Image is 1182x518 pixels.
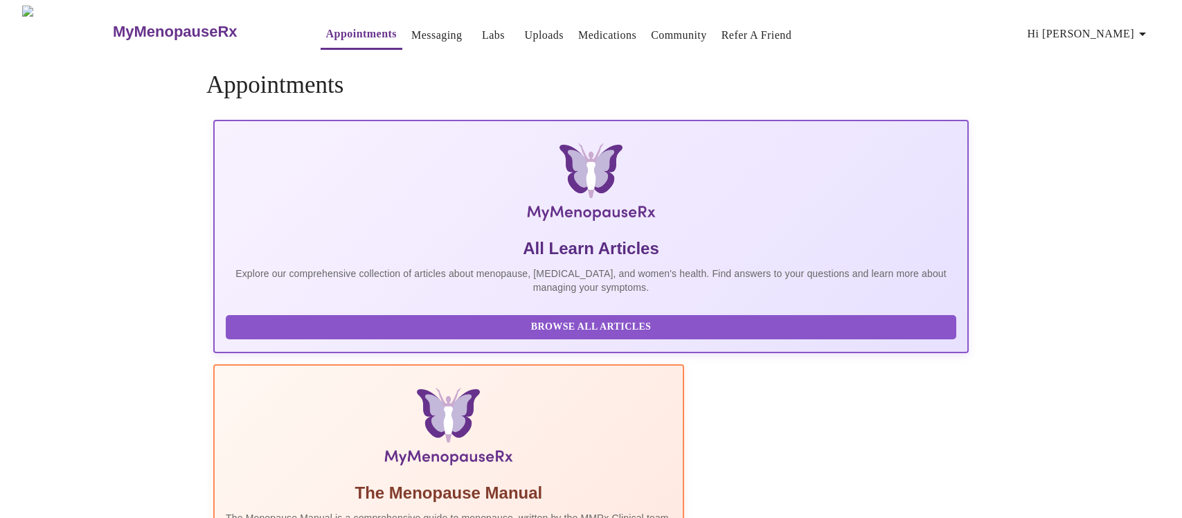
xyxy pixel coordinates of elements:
span: Hi [PERSON_NAME] [1028,24,1151,44]
a: Browse All Articles [226,320,960,332]
a: Uploads [524,26,564,45]
h3: MyMenopauseRx [113,23,238,41]
button: Refer a Friend [716,21,798,49]
p: Explore our comprehensive collection of articles about menopause, [MEDICAL_DATA], and women's hea... [226,267,956,294]
button: Messaging [406,21,467,49]
button: Community [645,21,713,49]
a: Medications [578,26,636,45]
button: Appointments [321,20,402,50]
a: Refer a Friend [722,26,792,45]
button: Uploads [519,21,569,49]
span: Browse All Articles [240,319,942,336]
img: MyMenopauseRx Logo [339,143,843,226]
a: Messaging [411,26,462,45]
img: Menopause Manual [296,388,600,471]
a: Appointments [326,24,397,44]
button: Browse All Articles [226,315,956,339]
h4: Appointments [206,71,976,99]
a: Community [651,26,707,45]
button: Labs [471,21,515,49]
h5: All Learn Articles [226,238,956,260]
button: Medications [573,21,642,49]
h5: The Menopause Manual [226,482,672,504]
a: Labs [482,26,505,45]
a: MyMenopauseRx [111,8,292,56]
button: Hi [PERSON_NAME] [1022,20,1156,48]
img: MyMenopauseRx Logo [22,6,111,57]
